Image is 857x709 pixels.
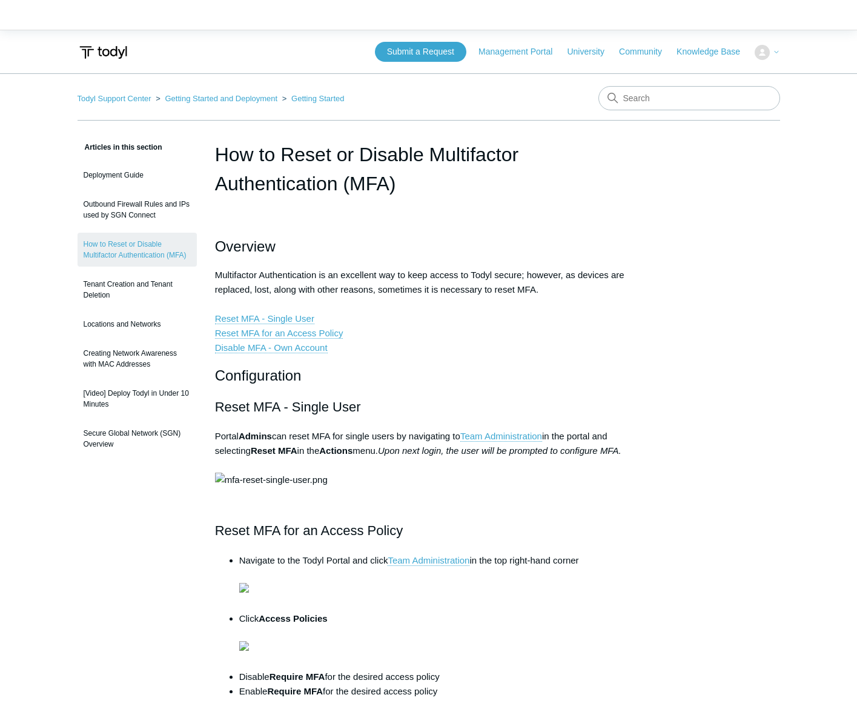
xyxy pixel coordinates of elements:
[478,45,564,58] a: Management Portal
[388,555,469,566] a: Team Administration
[215,396,643,418] h2: Reset MFA - Single User
[215,473,328,487] img: mfa-reset-single-user.png
[598,86,780,110] input: Search
[319,445,352,456] strong: Actions
[378,445,621,456] em: Upon next login, the user will be prompted to configure MFA.
[239,613,328,653] strong: Access Policies
[78,273,197,307] a: Tenant Creation and Tenant Deletion
[239,553,643,611] li: Navigate to the Todyl Portal and click in the top right-hand corner
[78,233,197,267] a: How to Reset or Disable Multifactor Authentication (MFA)
[78,422,197,456] a: Secure Global Network (SGN) Overview
[239,611,643,670] li: Click
[567,45,616,58] a: University
[239,431,272,441] strong: Admins
[267,686,323,696] strong: Require MFA
[291,94,344,103] a: Getting Started
[215,238,276,255] span: Overview
[215,268,643,355] p: Multifactor Authentication is an excellent way to keep access to Todyl secure; however, as device...
[251,445,297,456] strong: Reset MFA
[460,431,542,442] a: Team Administration
[619,45,674,58] a: Community
[78,313,197,336] a: Locations and Networks
[215,429,643,487] p: Portal can reset MFA for single users by navigating to in the portal and selecting in the menu.
[215,367,302,384] span: Configuration
[78,382,197,416] a: [Video] Deploy Todyl in Under 10 Minutes
[153,94,280,103] li: Getting Started and Deployment
[375,42,466,62] a: Submit a Request
[215,313,314,324] a: Reset MFA - Single User
[215,342,328,353] a: Disable MFA - Own Account
[239,641,249,651] img: 39300178843667
[78,143,162,151] span: Articles in this section
[165,94,277,103] a: Getting Started and Deployment
[215,520,643,541] h2: Reset MFA for an Access Policy
[78,94,151,103] a: Todyl Support Center
[78,41,129,64] img: Todyl Support Center Help Center home page
[215,328,343,339] a: Reset MFA for an Access Policy
[239,684,643,699] li: Enable for the desired access policy
[78,94,154,103] li: Todyl Support Center
[239,670,643,684] li: Disable for the desired access policy
[78,193,197,227] a: Outbound Firewall Rules and IPs used by SGN Connect
[78,342,197,376] a: Creating Network Awareness with MAC Addresses
[677,45,752,58] a: Knowledge Base
[215,140,643,198] h1: How to Reset or Disable Multifactor Authentication (MFA)
[270,671,325,682] strong: Require MFA
[78,164,197,187] a: Deployment Guide
[239,583,249,593] img: 39300178841747
[280,94,345,103] li: Getting Started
